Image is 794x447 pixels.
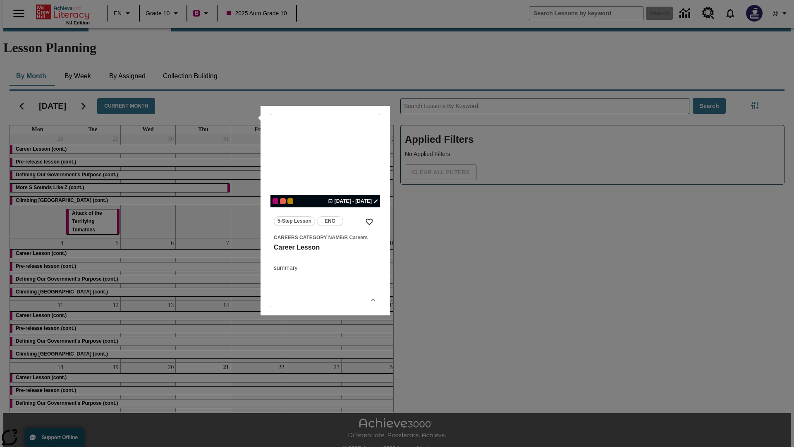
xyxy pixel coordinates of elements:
span: / [343,235,344,240]
button: ENG [317,216,343,226]
div: lesson details [270,114,380,307]
span: Careers Category Name [274,235,343,240]
span: ENG [325,217,335,226]
div: Current Class [273,198,278,204]
button: Add to Favorites [362,214,377,229]
div: summary [274,264,377,272]
span: B Careers [344,235,368,240]
button: Jan 13 - Jan 17 Choose Dates [326,197,380,205]
div: New 2025 class [287,198,293,204]
h4: undefined [274,252,377,262]
span: [DATE] - [DATE] [335,197,372,205]
span: 5-Step Lesson [277,217,311,226]
button: Show Details [367,294,379,306]
span: Topic: Careers Category Name/B Careers [274,233,377,242]
h3: Career Lesson [274,243,377,252]
div: OL 2025 Auto Grade 11 [280,198,286,204]
button: 5-Step Lesson [274,216,315,226]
